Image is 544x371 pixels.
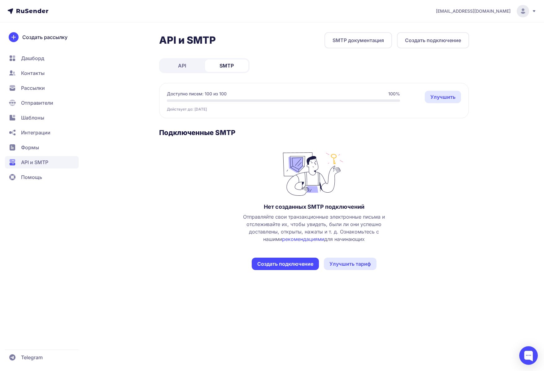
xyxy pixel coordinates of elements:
[21,84,45,92] span: Рассылки
[436,8,511,14] span: [EMAIL_ADDRESS][DOMAIN_NAME]
[21,69,45,77] span: Контакты
[388,91,400,97] span: 100%
[264,203,364,211] h3: Нет созданных SMTP подключений
[425,91,461,103] a: Улучшить
[21,55,44,62] span: Дашборд
[21,354,43,361] span: Telegram
[397,32,469,48] button: Создать подключение
[5,351,79,364] a: Telegram
[21,159,48,166] span: API и SMTP
[21,129,50,136] span: Интеграции
[324,32,392,48] a: SMTP документация
[283,149,345,196] img: no_photo
[178,62,186,69] span: API
[21,99,53,107] span: Отправители
[252,258,319,270] button: Создать подключение
[21,144,39,151] span: Формы
[159,34,216,46] h2: API и SMTP
[22,33,67,41] span: Создать рассылку
[21,173,42,181] span: Помощь
[159,128,469,137] h3: Подключенные SMTP
[205,59,248,72] a: SMTP
[160,59,204,72] a: API
[324,258,376,270] a: Улучшить тариф
[237,213,391,243] span: Отправляйте свои транзакционные электронные письма и отслеживайте их, чтобы увидеть, были ли они ...
[167,107,207,112] span: Действует до: [DATE]
[220,62,234,69] span: SMTP
[21,114,44,121] span: Шаблоны
[167,91,227,97] span: Доступно писем: 100 из 100
[282,236,324,242] a: рекомендациями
